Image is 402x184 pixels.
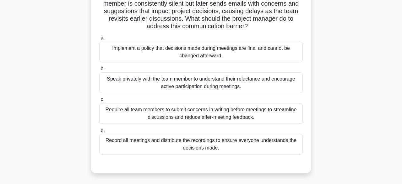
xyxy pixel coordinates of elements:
div: Record all meetings and distribute the recordings to ensure everyone understands the decisions made. [99,134,303,155]
span: c. [100,97,104,102]
span: b. [100,66,105,71]
div: Require all team members to submit concerns in writing before meetings to streamline discussions ... [99,103,303,124]
span: a. [100,35,105,40]
span: d. [100,127,105,133]
div: Speak privately with the team member to understand their reluctance and encourage active particip... [99,72,303,93]
div: Implement a policy that decisions made during meetings are final and cannot be changed afterward. [99,42,303,62]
